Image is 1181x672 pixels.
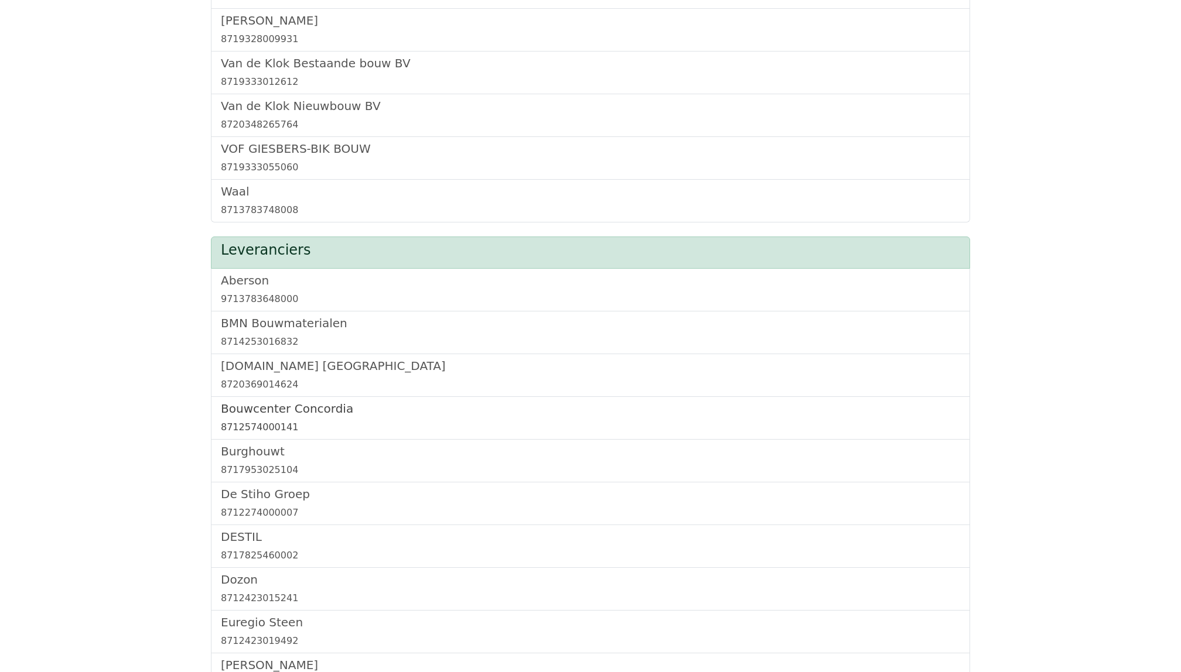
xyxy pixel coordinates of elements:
h4: Leveranciers [221,242,960,259]
a: De Stiho Groep8712274000007 [221,487,960,520]
h5: Dozon [221,572,960,587]
div: 8717953025104 [221,463,960,477]
a: Waal8713783748008 [221,184,960,217]
div: 8719333012612 [221,75,960,89]
div: 8719328009931 [221,32,960,46]
h5: Van de Klok Bestaande bouw BV [221,56,960,70]
h5: Waal [221,184,960,198]
a: Van de Klok Nieuwbouw BV8720348265764 [221,99,960,132]
div: 8717825460002 [221,548,960,563]
div: 8719333055060 [221,160,960,174]
div: 8712274000007 [221,506,960,520]
h5: BMN Bouwmaterialen [221,316,960,330]
h5: DESTIL [221,530,960,544]
h5: Van de Klok Nieuwbouw BV [221,99,960,113]
a: [PERSON_NAME]8719328009931 [221,13,960,46]
h5: [DOMAIN_NAME] [GEOGRAPHIC_DATA] [221,359,960,373]
a: VOF GIESBERS-BIK BOUW8719333055060 [221,142,960,174]
div: 9713783648000 [221,292,960,306]
h5: Euregio Steen [221,615,960,629]
div: 8714253016832 [221,335,960,349]
h5: Burghouwt [221,444,960,458]
div: 8720348265764 [221,118,960,132]
h5: Aberson [221,273,960,287]
div: 8713783748008 [221,203,960,217]
a: Aberson9713783648000 [221,273,960,306]
a: Van de Klok Bestaande bouw BV8719333012612 [221,56,960,89]
h5: [PERSON_NAME] [221,658,960,672]
div: 8720369014624 [221,378,960,392]
a: [DOMAIN_NAME] [GEOGRAPHIC_DATA]8720369014624 [221,359,960,392]
h5: De Stiho Groep [221,487,960,501]
h5: Bouwcenter Concordia [221,402,960,416]
a: Euregio Steen8712423019492 [221,615,960,648]
h5: VOF GIESBERS-BIK BOUW [221,142,960,156]
a: Bouwcenter Concordia8712574000141 [221,402,960,434]
div: 8712423019492 [221,634,960,648]
a: BMN Bouwmaterialen8714253016832 [221,316,960,349]
a: Dozon8712423015241 [221,572,960,605]
h5: [PERSON_NAME] [221,13,960,28]
a: DESTIL8717825460002 [221,530,960,563]
div: 8712574000141 [221,420,960,434]
a: Burghouwt8717953025104 [221,444,960,477]
div: 8712423015241 [221,591,960,605]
